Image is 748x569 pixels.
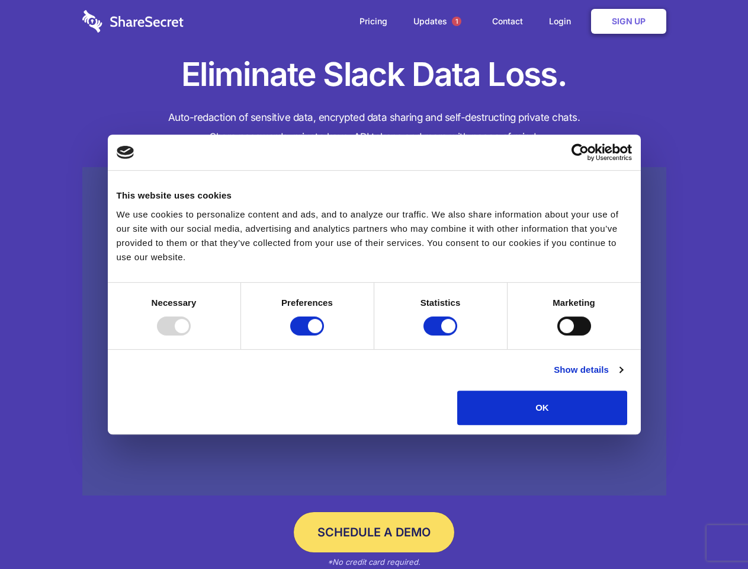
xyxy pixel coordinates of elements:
strong: Preferences [281,298,333,308]
a: Sign Up [591,9,666,34]
strong: Necessary [152,298,197,308]
img: logo [117,146,134,159]
a: Show details [554,363,622,377]
em: *No credit card required. [328,557,420,567]
div: This website uses cookies [117,188,632,203]
a: Pricing [348,3,399,40]
div: We use cookies to personalize content and ads, and to analyze our traffic. We also share informat... [117,207,632,264]
a: Login [537,3,589,40]
button: OK [457,391,627,425]
a: Contact [480,3,535,40]
strong: Marketing [553,298,595,308]
h4: Auto-redaction of sensitive data, encrypted data sharing and self-destructing private chats. Shar... [82,108,666,147]
a: Usercentrics Cookiebot - opens in a new window [528,143,632,161]
a: Schedule a Demo [294,512,454,552]
img: logo-wordmark-white-trans-d4663122ce5f474addd5e946df7df03e33cb6a1c49d2221995e7729f52c070b2.svg [82,10,184,33]
strong: Statistics [420,298,461,308]
span: 1 [452,17,461,26]
h1: Eliminate Slack Data Loss. [82,53,666,96]
a: Wistia video thumbnail [82,167,666,496]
